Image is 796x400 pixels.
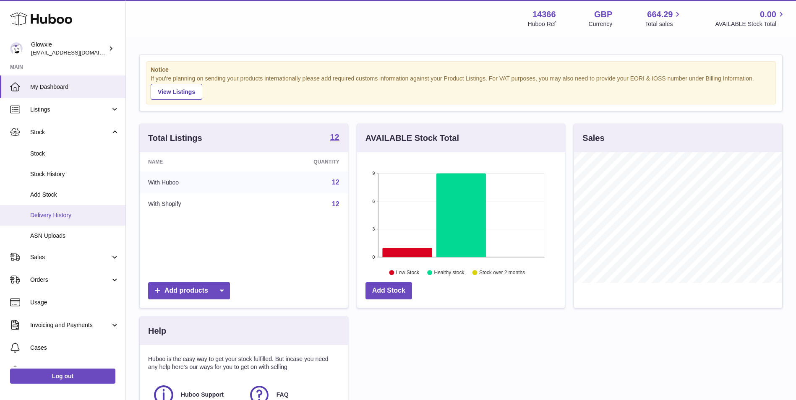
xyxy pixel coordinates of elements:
[589,20,613,28] div: Currency
[148,355,339,371] p: Huboo is the easy way to get your stock fulfilled. But incase you need any help here's our ways f...
[760,9,776,20] span: 0.00
[151,84,202,100] a: View Listings
[148,132,202,144] h3: Total Listings
[151,75,771,100] div: If you're planning on sending your products internationally please add required customs informati...
[30,150,119,158] span: Stock
[647,9,673,20] span: 664.29
[30,253,110,261] span: Sales
[372,255,375,260] text: 0
[30,232,119,240] span: ASN Uploads
[645,20,682,28] span: Total sales
[30,128,110,136] span: Stock
[582,132,604,144] h3: Sales
[151,66,771,74] strong: Notice
[434,270,465,275] text: Healthy stock
[10,369,115,384] a: Log out
[532,9,556,20] strong: 14366
[30,321,110,329] span: Invoicing and Payments
[528,20,556,28] div: Huboo Ref
[140,152,252,171] th: Name
[148,325,166,337] h3: Help
[715,9,786,28] a: 0.00 AVAILABLE Stock Total
[30,170,119,178] span: Stock History
[252,152,347,171] th: Quantity
[30,83,119,91] span: My Dashboard
[30,344,119,352] span: Cases
[31,49,123,56] span: [EMAIL_ADDRESS][DOMAIN_NAME]
[31,41,107,57] div: Glowxie
[330,133,339,143] a: 12
[372,199,375,204] text: 6
[181,391,224,399] span: Huboo Support
[365,132,459,144] h3: AVAILABLE Stock Total
[30,276,110,284] span: Orders
[645,9,682,28] a: 664.29 Total sales
[10,42,23,55] img: internalAdmin-14366@internal.huboo.com
[365,282,412,299] a: Add Stock
[30,106,110,114] span: Listings
[594,9,612,20] strong: GBP
[372,226,375,231] text: 3
[715,20,786,28] span: AVAILABLE Stock Total
[140,171,252,193] td: With Huboo
[30,299,119,306] span: Usage
[140,193,252,215] td: With Shopify
[30,211,119,219] span: Delivery History
[332,200,339,208] a: 12
[332,179,339,186] a: 12
[372,171,375,176] text: 9
[148,282,230,299] a: Add products
[30,191,119,199] span: Add Stock
[277,391,289,399] span: FAQ
[479,270,525,275] text: Stock over 2 months
[330,133,339,141] strong: 12
[396,270,420,275] text: Low Stock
